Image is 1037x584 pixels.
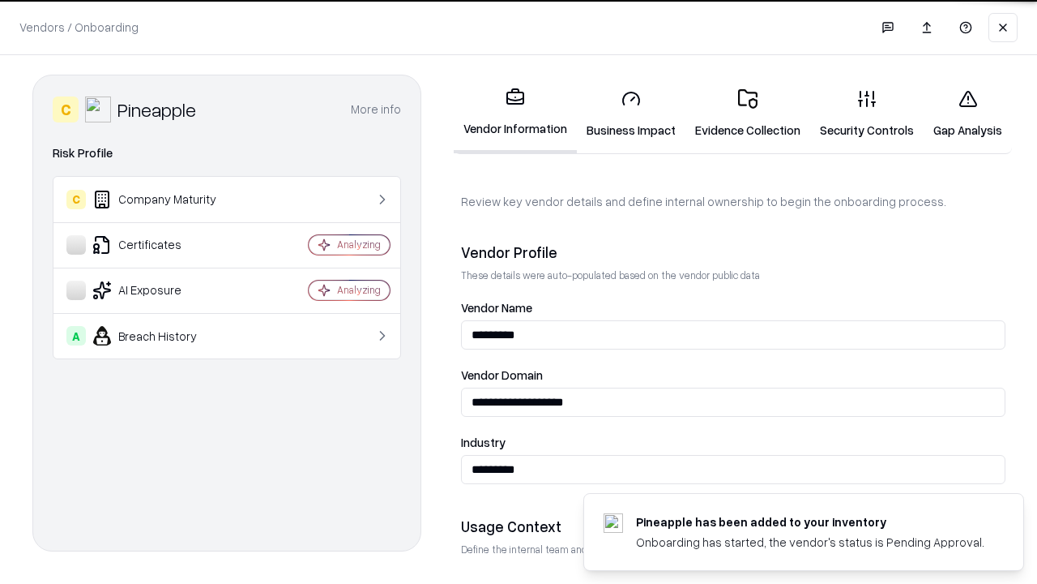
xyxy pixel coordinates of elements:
p: Vendors / Onboarding [19,19,139,36]
a: Vendor Information [454,75,577,153]
a: Evidence Collection [685,76,810,152]
div: Breach History [66,326,260,346]
a: Gap Analysis [924,76,1012,152]
label: Industry [461,436,1005,449]
div: C [66,190,86,209]
p: Define the internal team and reason for using this vendor. This helps assess business relevance a... [461,543,1005,556]
p: These details were auto-populated based on the vendor public data [461,268,1005,282]
div: Onboarding has started, the vendor's status is Pending Approval. [636,534,984,551]
div: Certificates [66,235,260,255]
label: Vendor Name [461,302,1005,314]
div: Analyzing [337,238,381,251]
a: Security Controls [810,76,924,152]
label: Vendor Domain [461,369,1005,381]
div: Pineapple [117,97,196,122]
img: pineappleenergy.com [604,513,623,533]
img: Pineapple [85,97,111,122]
div: C [53,97,79,122]
div: Analyzing [337,283,381,297]
div: Usage Context [461,517,1005,536]
div: Pineapple has been added to your inventory [636,513,984,530]
a: Business Impact [577,76,685,152]
div: Company Maturity [66,190,260,209]
div: Vendor Profile [461,243,1005,262]
div: Risk Profile [53,144,401,163]
div: AI Exposure [66,281,260,300]
button: More info [351,95,401,124]
div: A [66,326,86,346]
p: Review key vendor details and define internal ownership to begin the onboarding process. [461,193,1005,210]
